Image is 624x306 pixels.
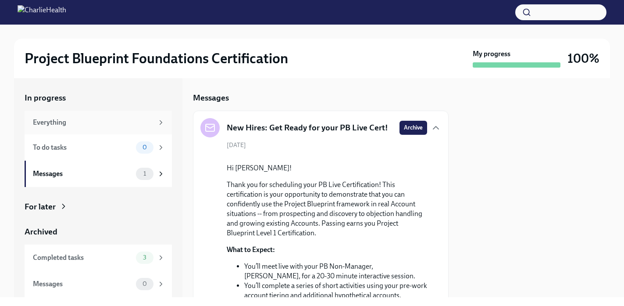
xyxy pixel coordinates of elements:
[33,169,132,179] div: Messages
[227,180,427,238] p: Thank you for scheduling your PB Live Certification! This certification is your opportunity to de...
[25,201,56,212] div: For later
[25,50,288,67] h2: Project Blueprint Foundations Certification
[227,141,246,149] span: [DATE]
[25,201,172,212] a: For later
[244,262,427,281] li: You’ll meet live with your PB Non-Manager, [PERSON_NAME], for a 20-30 minute interactive session.
[137,144,152,151] span: 0
[244,281,427,300] li: You’ll complete a series of short activities using your pre-work account tiering and additional h...
[193,92,229,104] h5: Messages
[473,49,510,59] strong: My progress
[33,253,132,263] div: Completed tasks
[404,123,423,132] span: Archive
[18,5,66,19] img: CharlieHealth
[227,245,275,254] strong: What to Expect:
[25,92,172,104] a: In progress
[227,122,388,133] h5: New Hires: Get Ready for your PB Live Cert!
[25,161,172,187] a: Messages1
[25,271,172,297] a: Messages0
[25,245,172,271] a: Completed tasks3
[33,118,153,127] div: Everything
[138,254,152,261] span: 3
[399,121,427,135] button: Archive
[567,50,599,66] h3: 100%
[33,143,132,152] div: To do tasks
[25,134,172,161] a: To do tasks0
[25,226,172,238] a: Archived
[138,170,151,177] span: 1
[33,279,132,289] div: Messages
[227,163,427,173] p: Hi [PERSON_NAME]!
[137,281,152,287] span: 0
[25,111,172,134] a: Everything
